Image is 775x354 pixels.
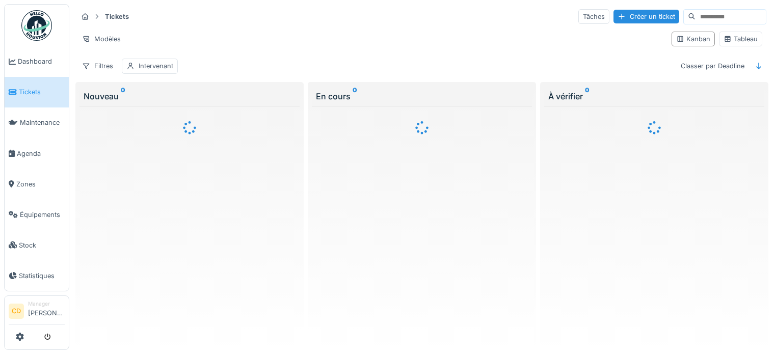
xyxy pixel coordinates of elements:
a: CD Manager[PERSON_NAME] [9,300,65,324]
span: Dashboard [18,57,65,66]
li: [PERSON_NAME] [28,300,65,322]
div: Intervenant [139,61,173,71]
div: Manager [28,300,65,308]
span: Équipements [20,210,65,220]
a: Statistiques [5,260,69,291]
a: Dashboard [5,46,69,77]
span: Stock [19,240,65,250]
div: Filtres [77,59,118,73]
li: CD [9,304,24,319]
a: Agenda [5,138,69,169]
div: Créer un ticket [613,10,679,23]
strong: Tickets [101,12,133,21]
span: Tickets [19,87,65,97]
a: Zones [5,169,69,199]
div: Tâches [578,9,609,24]
div: Tableau [724,34,758,44]
div: Modèles [77,32,125,46]
div: À vérifier [548,90,760,102]
div: Kanban [676,34,710,44]
span: Maintenance [20,118,65,127]
div: Nouveau [84,90,296,102]
div: Classer par Deadline [676,59,749,73]
span: Agenda [17,149,65,158]
span: Statistiques [19,271,65,281]
div: En cours [316,90,528,102]
a: Tickets [5,77,69,107]
a: Équipements [5,199,69,230]
sup: 0 [121,90,125,102]
sup: 0 [585,90,590,102]
img: Badge_color-CXgf-gQk.svg [21,10,52,41]
sup: 0 [353,90,357,102]
span: Zones [16,179,65,189]
a: Maintenance [5,107,69,138]
a: Stock [5,230,69,260]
